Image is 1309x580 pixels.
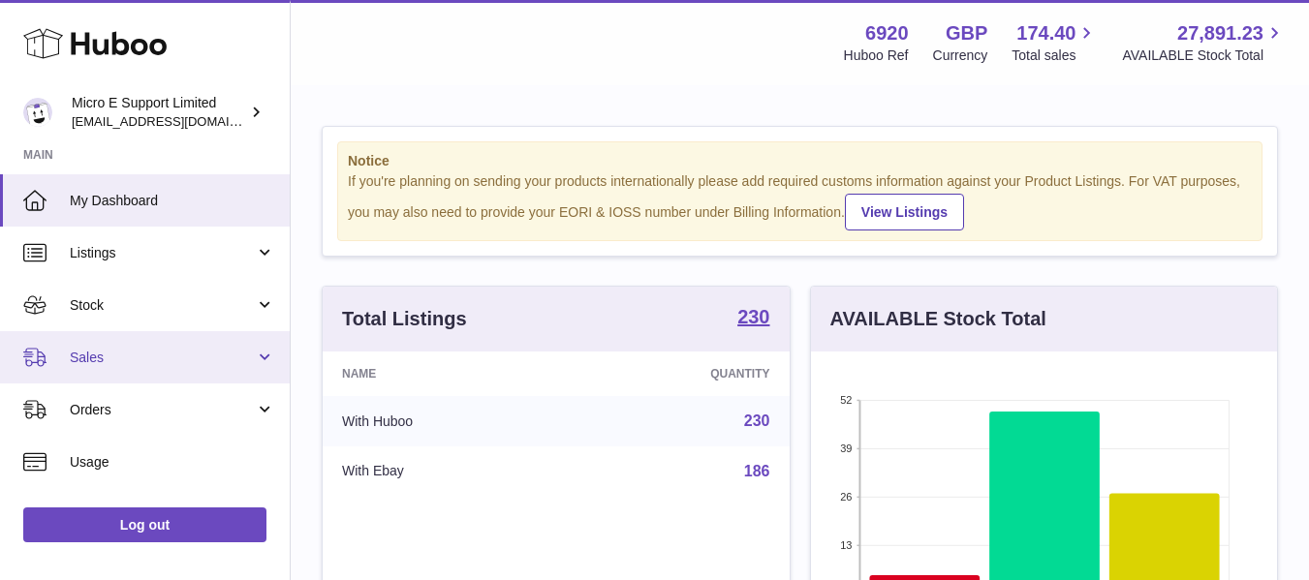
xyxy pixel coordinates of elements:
[23,98,52,127] img: contact@micropcsupport.com
[70,453,275,472] span: Usage
[946,20,987,46] strong: GBP
[72,113,285,129] span: [EMAIL_ADDRESS][DOMAIN_NAME]
[323,351,569,396] th: Name
[933,46,988,65] div: Currency
[1012,20,1098,65] a: 174.40 Total sales
[348,152,1252,170] strong: Notice
[72,94,246,131] div: Micro E Support Limited
[840,443,852,454] text: 39
[844,46,909,65] div: Huboo Ref
[70,192,275,210] span: My Dashboard
[1012,46,1098,65] span: Total sales
[70,296,255,315] span: Stock
[348,172,1252,230] div: If you're planning on sending your products internationally please add required customs informati...
[1016,20,1075,46] span: 174.40
[840,394,852,406] text: 52
[323,446,569,497] td: With Ebay
[845,194,964,230] a: View Listings
[323,396,569,446] td: With Huboo
[569,351,790,396] th: Quantity
[1122,46,1286,65] span: AVAILABLE Stock Total
[70,244,255,262] span: Listings
[342,306,467,332] h3: Total Listings
[840,491,852,503] text: 26
[840,539,852,551] text: 13
[70,401,255,419] span: Orders
[737,307,769,326] strong: 230
[737,307,769,330] a: 230
[1177,20,1263,46] span: 27,891.23
[23,507,266,542] a: Log out
[744,463,770,479] a: 186
[830,306,1046,332] h3: AVAILABLE Stock Total
[70,349,255,367] span: Sales
[744,412,770,429] a: 230
[1122,20,1286,65] a: 27,891.23 AVAILABLE Stock Total
[865,20,909,46] strong: 6920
